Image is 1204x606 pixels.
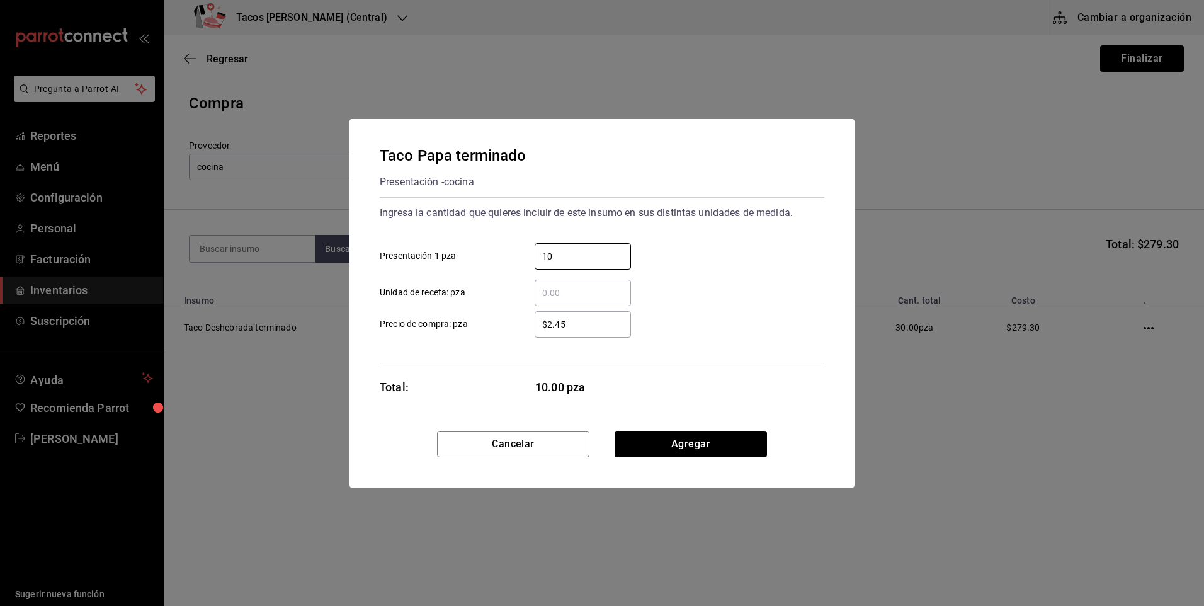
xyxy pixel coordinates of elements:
[380,379,409,396] div: Total:
[380,317,468,331] span: Precio de compra: pza
[380,249,456,263] span: Presentación 1 pza
[380,172,526,192] div: Presentación - cocina
[535,285,631,300] input: Unidad de receta: pza
[535,379,632,396] span: 10.00 pza
[535,317,631,332] input: Precio de compra: pza
[437,431,589,457] button: Cancelar
[535,249,631,264] input: Presentación 1 pza
[380,203,824,223] div: Ingresa la cantidad que quieres incluir de este insumo en sus distintas unidades de medida.
[380,286,465,299] span: Unidad de receta: pza
[615,431,767,457] button: Agregar
[380,144,526,167] div: Taco Papa terminado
